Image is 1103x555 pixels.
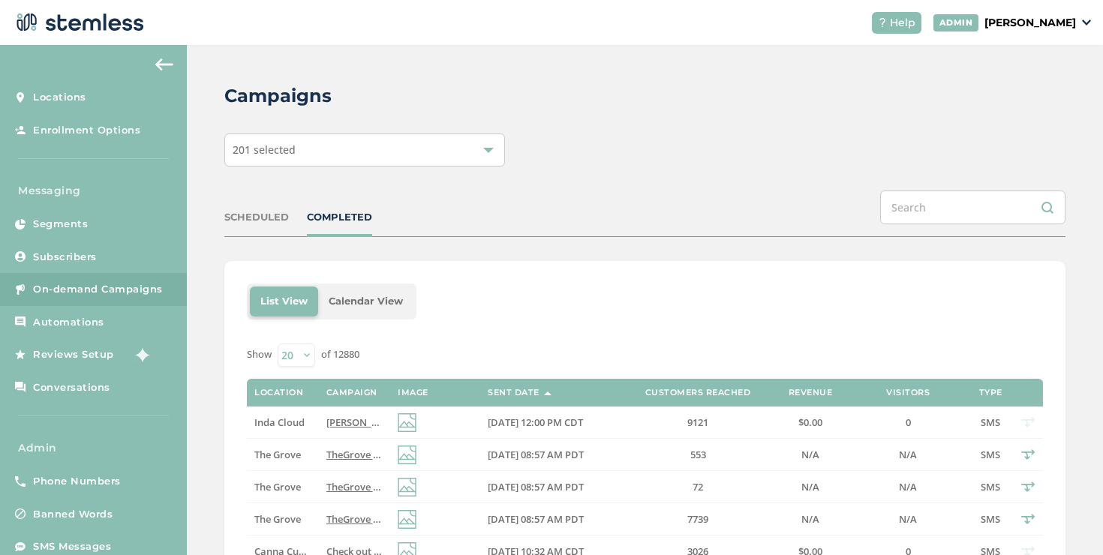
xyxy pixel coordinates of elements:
[979,388,1002,397] label: Type
[318,286,413,316] li: Calendar View
[254,480,301,493] span: The Grove
[780,416,840,429] label: $0.00
[307,210,372,225] div: COMPLETED
[233,142,296,157] span: 201 selected
[488,481,615,493] label: 08/10/2025 08:57 AM PDT
[250,286,318,316] li: List View
[687,415,708,429] span: 9121
[878,18,887,27] img: icon-help-white-03924b79.svg
[33,380,110,395] span: Conversations
[789,388,833,397] label: Revenue
[254,448,311,461] label: The Grove
[801,480,819,493] span: N/A
[801,448,819,461] span: N/A
[687,512,708,526] span: 7739
[326,388,377,397] label: Campaign
[886,388,930,397] label: Visitors
[33,217,88,232] span: Segments
[693,480,703,493] span: 72
[488,388,539,397] label: Sent Date
[981,512,1000,526] span: SMS
[981,448,1000,461] span: SMS
[780,513,840,526] label: N/A
[488,448,584,461] span: [DATE] 08:57 AM PDT
[855,513,960,526] label: N/A
[488,415,583,429] span: [DATE] 12:00 PM CDT
[981,415,1000,429] span: SMS
[326,512,778,526] span: TheGrove La Mesa: You have a new notification waiting for you, {first_name}! Reply END to cancel
[398,413,416,432] img: icon-img-d887fa0c.svg
[321,347,359,362] label: of 12880
[33,507,113,522] span: Banned Words
[975,513,1005,526] label: SMS
[326,448,383,461] label: TheGrove La Mesa: You have a new notification waiting for you, {first_name}! Reply END to cancel
[630,416,765,429] label: 9121
[254,448,301,461] span: The Grove
[488,513,615,526] label: 08/10/2025 08:57 AM PDT
[326,481,383,493] label: TheGrove La Mesa: You have a new notification waiting for you, {first_name}! Reply END to cancel
[398,445,416,464] img: icon-img-d887fa0c.svg
[984,15,1076,31] p: [PERSON_NAME]
[254,388,303,397] label: Location
[33,282,163,297] span: On-demand Campaigns
[398,510,416,529] img: icon-img-d887fa0c.svg
[488,480,584,493] span: [DATE] 08:57 AM PDT
[630,448,765,461] label: 553
[398,478,416,496] img: icon-img-d887fa0c.svg
[780,448,840,461] label: N/A
[488,416,615,429] label: 08/10/2025 12:00 PM CDT
[981,480,1000,493] span: SMS
[801,512,819,526] span: N/A
[33,315,104,330] span: Automations
[975,481,1005,493] label: SMS
[488,512,584,526] span: [DATE] 08:57 AM PDT
[890,15,915,31] span: Help
[645,388,751,397] label: Customers Reached
[855,481,960,493] label: N/A
[326,415,625,429] span: [PERSON_NAME] @ Indacloud: 25% FOR YOU Reply END to cancel
[544,391,551,395] img: icon-sort-1e1d7615.svg
[224,210,289,225] div: SCHEDULED
[33,123,140,138] span: Enrollment Options
[906,415,911,429] span: 0
[1082,19,1091,25] img: icon_down-arrow-small-66adaf34.svg
[326,513,383,526] label: TheGrove La Mesa: You have a new notification waiting for you, {first_name}! Reply END to cancel
[125,340,155,370] img: glitter-stars-b7820f95.gif
[326,416,383,429] label: Josh @ Indacloud: 25% FOR YOU Reply END to cancel
[855,416,960,429] label: 0
[326,480,778,493] span: TheGrove La Mesa: You have a new notification waiting for you, {first_name}! Reply END to cancel
[12,7,144,37] img: logo-dark-0685b13c.svg
[630,481,765,493] label: 72
[254,512,301,526] span: The Grove
[224,82,332,109] h2: Campaigns
[254,416,311,429] label: Inda Cloud
[630,513,765,526] label: 7739
[33,347,114,362] span: Reviews Setup
[33,250,97,265] span: Subscribers
[780,481,840,493] label: N/A
[326,448,778,461] span: TheGrove La Mesa: You have a new notification waiting for you, {first_name}! Reply END to cancel
[855,448,960,461] label: N/A
[690,448,706,461] span: 553
[899,512,917,526] span: N/A
[798,415,822,429] span: $0.00
[33,90,86,105] span: Locations
[975,448,1005,461] label: SMS
[33,474,121,489] span: Phone Numbers
[899,448,917,461] span: N/A
[247,347,272,362] label: Show
[488,448,615,461] label: 08/10/2025 08:57 AM PDT
[254,481,311,493] label: The Grove
[254,415,305,429] span: Inda Cloud
[1028,483,1103,555] iframe: Chat Widget
[33,539,111,554] span: SMS Messages
[155,58,173,70] img: icon-arrow-back-accent-c549486e.svg
[880,190,1065,224] input: Search
[899,480,917,493] span: N/A
[933,14,979,31] div: ADMIN
[975,416,1005,429] label: SMS
[254,513,311,526] label: The Grove
[398,388,428,397] label: Image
